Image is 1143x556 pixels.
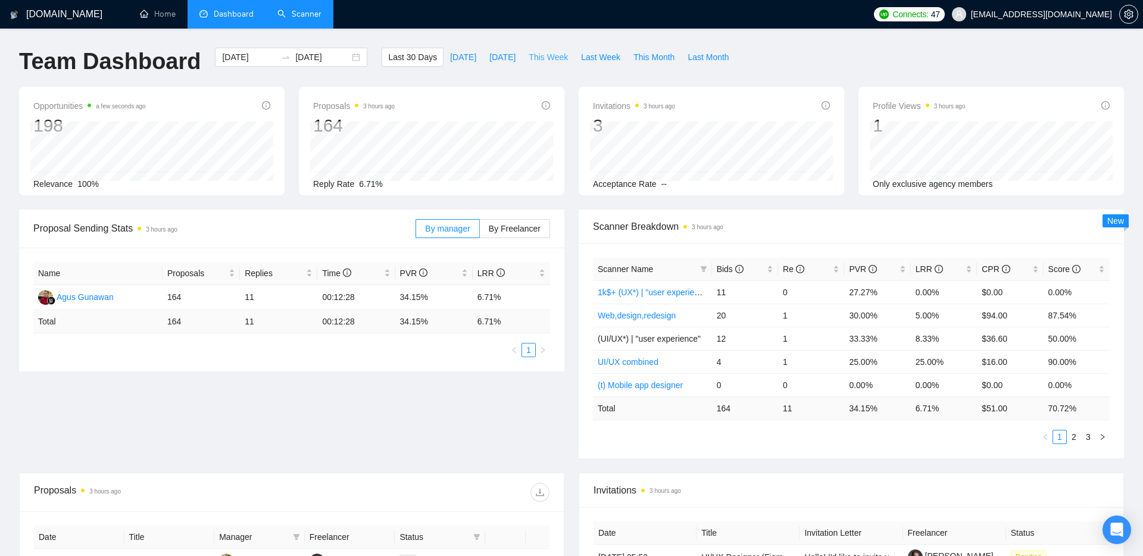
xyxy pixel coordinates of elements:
[291,528,302,546] span: filter
[712,304,778,327] td: 20
[473,285,550,310] td: 6.71%
[1006,521,1109,545] th: Status
[317,310,395,333] td: 00:12:28
[1072,265,1080,273] span: info-circle
[240,310,317,333] td: 11
[873,99,966,113] span: Profile Views
[778,396,844,420] td: 11
[33,99,146,113] span: Opportunities
[1044,280,1110,304] td: 0.00%
[1044,350,1110,373] td: 90.00%
[399,530,469,543] span: Status
[688,51,729,64] span: Last Month
[531,488,549,497] span: download
[977,396,1043,420] td: $ 51.00
[473,310,550,333] td: 6.71 %
[717,264,744,274] span: Bids
[1053,430,1066,443] a: 1
[57,291,114,304] div: Agus Gunawan
[33,262,163,285] th: Name
[598,311,676,320] a: Web,design,redesign
[38,292,114,301] a: AGAgus Gunawan
[977,350,1043,373] td: $16.00
[1103,516,1131,544] div: Open Intercom Messenger
[313,99,395,113] span: Proposals
[163,285,240,310] td: 164
[649,488,681,494] time: 3 hours ago
[1107,216,1124,226] span: New
[489,224,541,233] span: By Freelancer
[916,264,943,274] span: LRR
[96,103,145,110] time: a few seconds ago
[903,521,1006,545] th: Freelancer
[140,9,176,19] a: homeHome
[322,268,351,278] span: Time
[1038,430,1053,444] li: Previous Page
[692,224,723,230] time: 3 hours ago
[1082,430,1095,443] a: 3
[712,396,778,420] td: 164
[581,51,620,64] span: Last Week
[1044,396,1110,420] td: 70.72 %
[1101,101,1110,110] span: info-circle
[778,280,844,304] td: 0
[295,51,349,64] input: End date
[382,48,444,67] button: Last 30 Days
[511,346,518,354] span: left
[305,526,395,549] th: Freelancer
[627,48,681,67] button: This Month
[892,8,928,21] span: Connects:
[697,521,800,545] th: Title
[34,526,124,549] th: Date
[277,9,321,19] a: searchScanner
[395,285,473,310] td: 34.15%
[19,48,201,76] h1: Team Dashboard
[489,51,516,64] span: [DATE]
[167,267,226,280] span: Proposals
[598,334,701,343] span: (UI/UX*) | "user experience"
[796,265,804,273] span: info-circle
[594,521,697,545] th: Date
[977,304,1043,327] td: $94.00
[1038,430,1053,444] button: left
[146,226,177,233] time: 3 hours ago
[982,264,1010,274] span: CPR
[778,304,844,327] td: 1
[477,268,505,278] span: LRR
[869,265,877,273] span: info-circle
[712,350,778,373] td: 4
[661,179,667,189] span: --
[1044,327,1110,350] td: 50.00%
[598,380,683,390] a: (t) Mobile app designer
[1095,430,1110,444] button: right
[594,483,1109,498] span: Invitations
[47,296,55,305] img: gigradar-bm.png
[521,343,536,357] li: 1
[712,327,778,350] td: 12
[1048,264,1080,274] span: Score
[1053,430,1067,444] li: 1
[444,48,483,67] button: [DATE]
[1095,430,1110,444] li: Next Page
[911,396,977,420] td: 6.71 %
[574,48,627,67] button: Last Week
[522,48,574,67] button: This Week
[593,114,675,137] div: 3
[222,51,276,64] input: Start date
[245,267,304,280] span: Replies
[400,268,428,278] span: PVR
[873,114,966,137] div: 1
[800,521,902,545] th: Invitation Letter
[483,48,522,67] button: [DATE]
[529,51,568,64] span: This Week
[1067,430,1081,444] li: 2
[1044,373,1110,396] td: 0.00%
[698,260,710,278] span: filter
[681,48,735,67] button: Last Month
[735,265,744,273] span: info-circle
[700,265,707,273] span: filter
[1119,5,1138,24] button: setting
[1119,10,1138,19] a: setting
[10,5,18,24] img: logo
[1002,265,1010,273] span: info-circle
